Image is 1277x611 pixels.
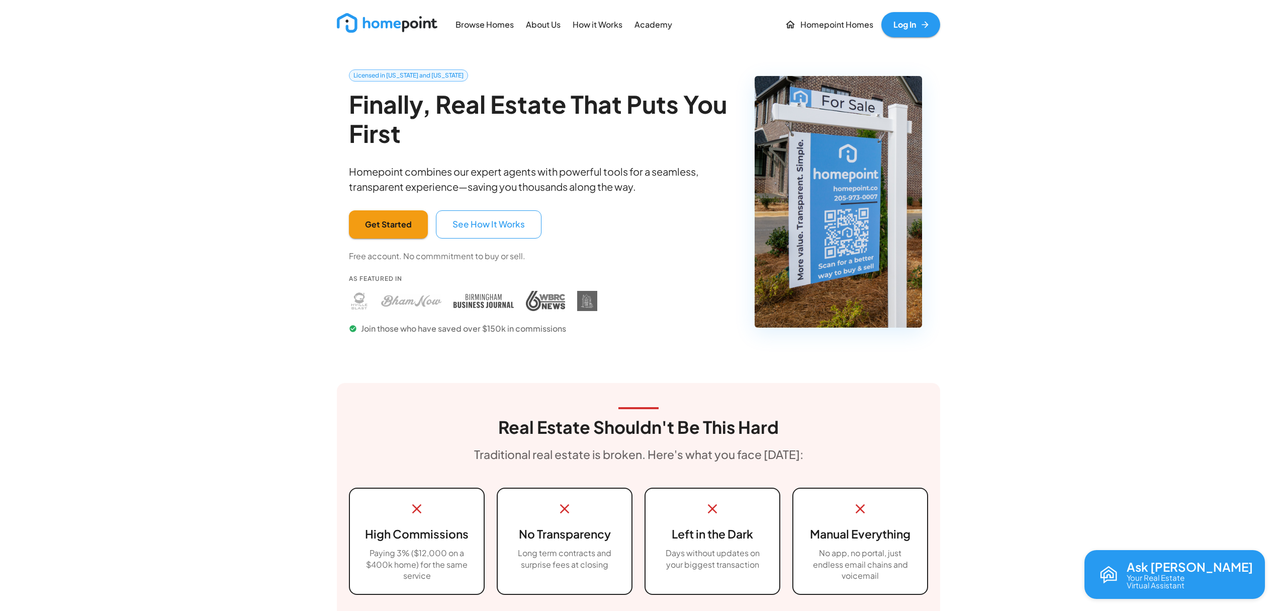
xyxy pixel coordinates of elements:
button: Get Started [349,210,428,239]
a: About Us [522,13,565,36]
a: Licensed in [US_STATE] and [US_STATE] [349,69,468,82]
img: WBRC press coverage - Homepoint featured in WBRC [526,291,565,311]
p: Academy [634,19,672,31]
img: new_logo_light.png [337,13,437,33]
p: Long term contracts and surprise fees at closing [510,548,619,571]
p: Paying 3% ($12,000 on a $400k home) for the same service [362,548,472,582]
img: Bham Now press coverage - Homepoint featured in Bham Now [381,291,441,311]
button: Open chat with Reva [1084,550,1265,599]
a: How it Works [569,13,626,36]
h6: No Transparency [510,525,619,544]
img: Reva [1097,563,1121,587]
a: Academy [630,13,676,36]
img: DIY Homebuyers Academy press coverage - Homepoint featured in DIY Homebuyers Academy [577,291,597,311]
a: Homepoint Homes [781,12,877,37]
p: No app, no portal, just endless email chains and voicemail [805,548,915,582]
h3: Real Estate Shouldn't Be This Hard [498,417,779,437]
h6: Traditional real estate is broken. Here's what you face [DATE]: [474,445,803,464]
h6: Left in the Dark [658,525,767,544]
img: Birmingham Business Journal press coverage - Homepoint featured in Birmingham Business Journal [453,291,514,311]
h2: Finally, Real Estate That Puts You First [349,90,728,147]
p: Homepoint combines our expert agents with powerful tools for a seamless, transparent experience—s... [349,164,728,194]
p: How it Works [573,19,622,31]
p: About Us [526,19,561,31]
h6: High Commissions [362,525,472,544]
img: Homepoint real estate for sale sign - Licensed brokerage in Alabama and Tennessee [755,76,922,328]
p: Days without updates on your biggest transaction [658,548,767,571]
a: Browse Homes [451,13,518,36]
p: Browse Homes [455,19,514,31]
p: Homepoint Homes [800,19,873,31]
img: Huntsville Blast press coverage - Homepoint featured in Huntsville Blast [349,291,369,311]
a: Log In [881,12,940,37]
h6: Manual Everything [805,525,915,544]
p: Free account. No commmitment to buy or sell. [349,251,525,262]
button: See How It Works [436,210,541,239]
p: Ask [PERSON_NAME] [1127,560,1253,573]
p: Your Real Estate Virtual Assistant [1127,574,1184,589]
p: Join those who have saved over $150k in commissions [349,323,597,335]
span: Licensed in [US_STATE] and [US_STATE] [349,71,468,80]
p: As Featured In [349,274,597,283]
